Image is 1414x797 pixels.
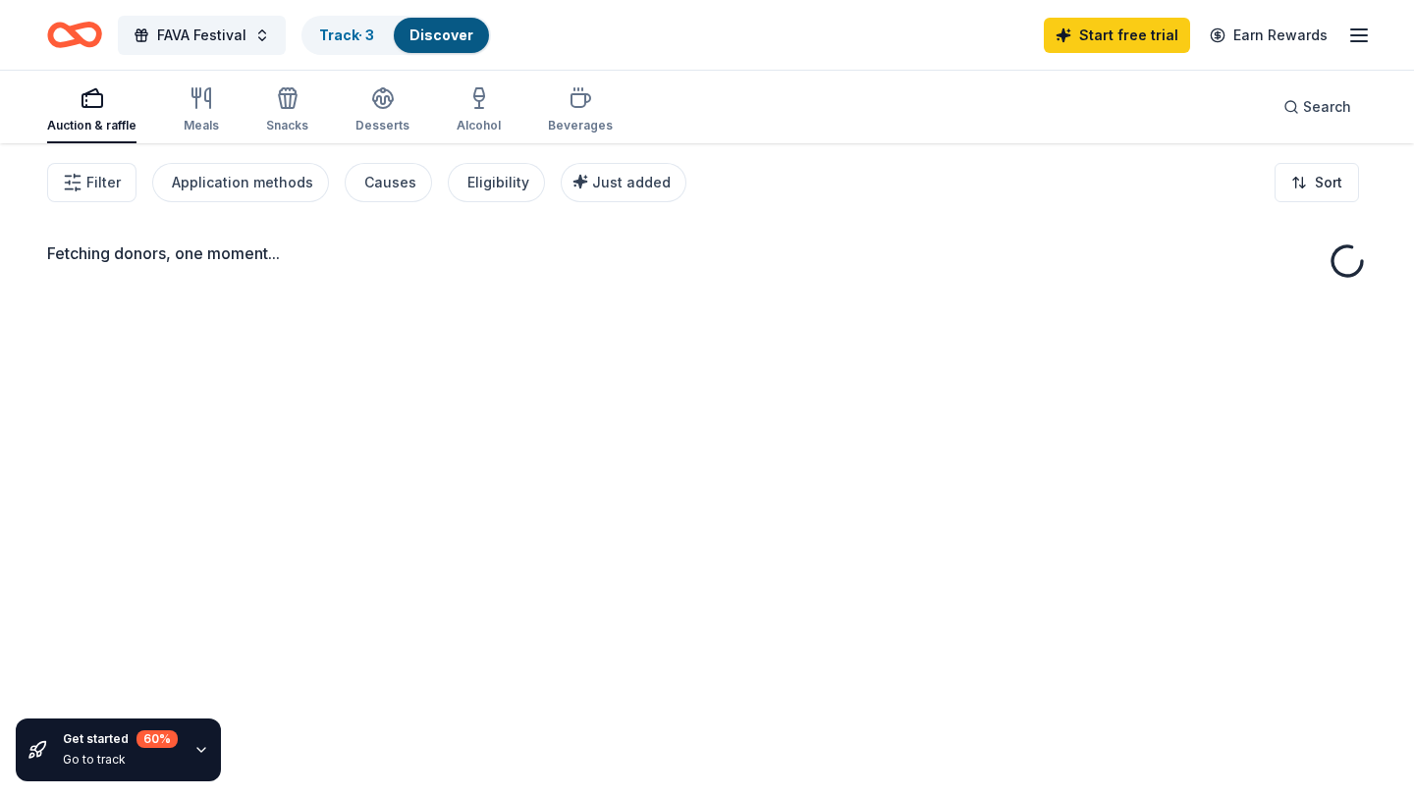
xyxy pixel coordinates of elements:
[136,730,178,748] div: 60 %
[47,118,136,133] div: Auction & raffle
[47,163,136,202] button: Filter
[1275,163,1359,202] button: Sort
[184,118,219,133] div: Meals
[561,163,686,202] button: Just added
[457,79,501,143] button: Alcohol
[355,118,409,133] div: Desserts
[86,171,121,194] span: Filter
[467,171,529,194] div: Eligibility
[364,171,416,194] div: Causes
[1315,171,1342,194] span: Sort
[301,16,491,55] button: Track· 3Discover
[63,752,178,768] div: Go to track
[1044,18,1190,53] a: Start free trial
[266,79,308,143] button: Snacks
[118,16,286,55] button: FAVA Festival
[1198,18,1339,53] a: Earn Rewards
[548,79,613,143] button: Beverages
[63,730,178,748] div: Get started
[319,27,374,43] a: Track· 3
[1268,87,1367,127] button: Search
[47,241,1367,265] div: Fetching donors, one moment...
[355,79,409,143] button: Desserts
[457,118,501,133] div: Alcohol
[592,174,671,190] span: Just added
[266,118,308,133] div: Snacks
[172,171,313,194] div: Application methods
[47,79,136,143] button: Auction & raffle
[1303,95,1351,119] span: Search
[345,163,432,202] button: Causes
[409,27,473,43] a: Discover
[184,79,219,143] button: Meals
[157,24,246,47] span: FAVA Festival
[548,118,613,133] div: Beverages
[47,12,102,58] a: Home
[152,163,329,202] button: Application methods
[448,163,545,202] button: Eligibility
